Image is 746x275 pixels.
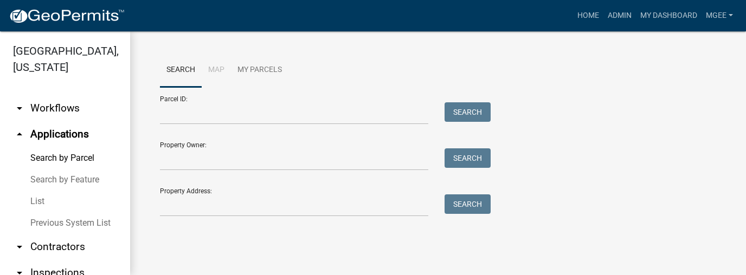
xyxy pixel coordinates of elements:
[603,5,636,26] a: Admin
[13,128,26,141] i: arrow_drop_up
[636,5,702,26] a: My Dashboard
[13,240,26,253] i: arrow_drop_down
[445,148,491,168] button: Search
[160,53,202,88] a: Search
[445,194,491,214] button: Search
[13,102,26,115] i: arrow_drop_down
[573,5,603,26] a: Home
[702,5,737,26] a: mgee
[231,53,288,88] a: My Parcels
[445,102,491,122] button: Search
